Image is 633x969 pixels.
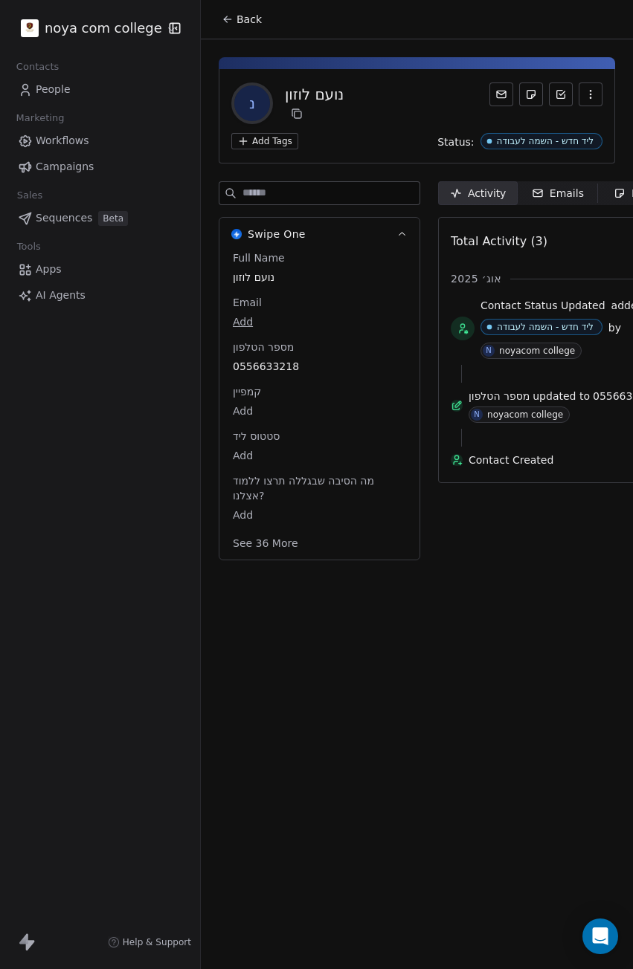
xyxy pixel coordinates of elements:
[36,159,94,175] span: Campaigns
[12,257,188,282] a: Apps
[230,340,297,354] span: מספר הטלפון
[12,129,188,153] a: Workflows
[21,19,39,37] img: %C3%97%C2%9C%C3%97%C2%95%C3%97%C2%92%C3%97%C2%95%20%C3%97%C2%9E%C3%97%C2%9B%C3%97%C2%9C%C3%97%C2%...
[10,236,47,258] span: Tools
[608,320,621,335] span: by
[248,227,306,242] span: Swipe One
[123,936,191,948] span: Help & Support
[36,133,89,149] span: Workflows
[582,918,618,954] div: Open Intercom Messenger
[98,211,128,226] span: Beta
[233,404,406,418] span: Add
[481,298,605,313] span: Contact Status Updated
[230,429,283,444] span: סטטוס ליד
[497,322,594,332] div: ליד חדש - השמה לעבודה
[231,133,298,149] button: Add Tags
[230,473,409,503] span: מה הסיבה שבגללה תרצו ללמוד אצלנו?
[233,448,406,463] span: Add
[12,155,188,179] a: Campaigns
[219,250,420,560] div: Swipe OneSwipe One
[10,107,71,129] span: Marketing
[231,229,242,239] img: Swipe One
[234,85,270,121] span: נ
[36,262,62,277] span: Apps
[285,84,344,105] div: נועם לוזון
[36,210,92,226] span: Sequences
[12,77,188,102] a: People
[10,184,49,207] span: Sales
[108,936,191,948] a: Help & Support
[469,389,530,404] span: מספר הטלפון
[451,234,547,248] span: Total Activity (3)
[487,409,563,420] div: noyacom college
[233,359,406,374] span: 0556633218
[230,295,265,310] span: Email
[12,206,188,230] a: SequencesBeta
[237,12,262,27] span: Back
[532,186,584,201] div: Emails
[233,508,406,522] span: Add
[499,346,575,356] div: noyacom college
[451,271,501,286] span: אוג׳ 2025
[474,409,480,421] div: N
[437,135,474,149] span: Status:
[486,345,492,357] div: N
[230,250,288,265] span: Full Name
[36,288,86,303] span: AI Agents
[533,389,590,404] span: updated to
[213,6,271,33] button: Back
[224,530,307,557] button: See 36 More
[10,56,65,78] span: Contacts
[12,283,188,308] a: AI Agents
[219,218,420,250] button: Swipe OneSwipe One
[18,16,158,41] button: noya com college
[45,19,162,38] span: noya com college
[36,82,71,97] span: People
[230,384,264,399] span: קמפיין
[497,136,594,146] div: ליד חדש - השמה לעבודה
[233,314,406,329] span: Add
[233,270,406,285] span: נועם לוזון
